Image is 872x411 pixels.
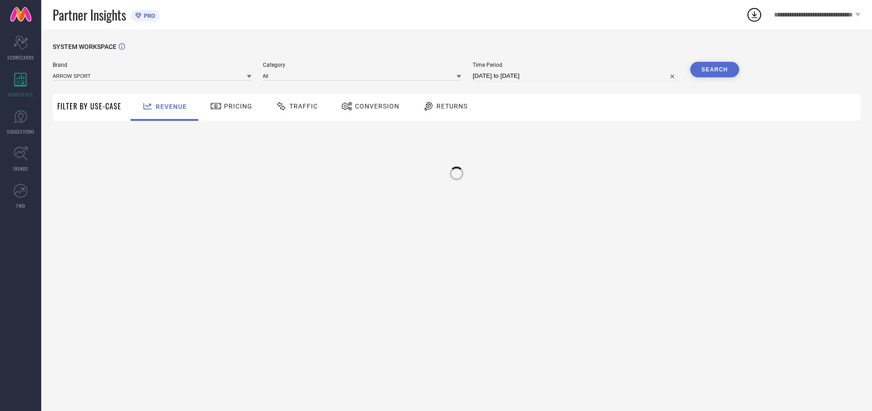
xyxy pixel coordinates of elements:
[57,101,121,112] span: Filter By Use-Case
[263,62,462,68] span: Category
[436,103,468,110] span: Returns
[16,202,25,209] span: FWD
[355,103,399,110] span: Conversion
[156,103,187,110] span: Revenue
[473,70,679,81] input: Select time period
[746,6,763,23] div: Open download list
[7,54,34,61] span: SCORECARDS
[7,128,35,135] span: SUGGESTIONS
[53,5,126,24] span: Partner Insights
[53,62,251,68] span: Brand
[473,62,679,68] span: Time Period
[690,62,740,77] button: Search
[8,91,33,98] span: WORKSPACE
[13,165,28,172] span: TRENDS
[224,103,252,110] span: Pricing
[289,103,318,110] span: Traffic
[142,12,155,19] span: PRO
[53,43,116,50] span: SYSTEM WORKSPACE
